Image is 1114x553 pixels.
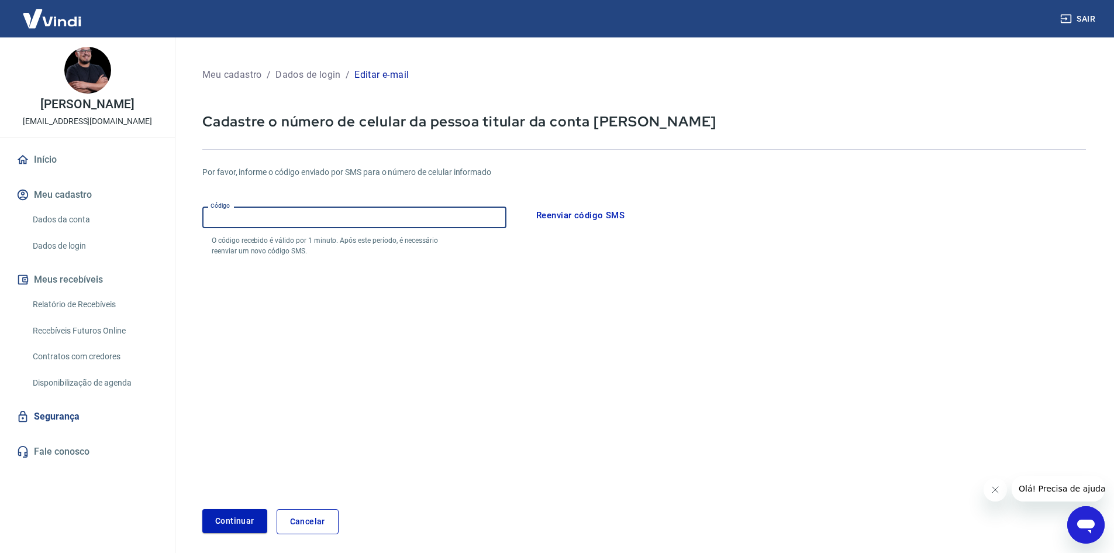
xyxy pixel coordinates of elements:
[277,509,339,534] a: Cancelar
[28,345,161,369] a: Contratos com credores
[202,166,1086,178] h6: Por favor, informe o código enviado por SMS para o número de celular informado
[14,1,90,36] img: Vindi
[14,147,161,173] a: Início
[14,182,161,208] button: Meu cadastro
[202,68,262,82] p: Meu cadastro
[40,98,134,111] p: [PERSON_NAME]
[275,68,341,82] p: Dados de login
[354,68,409,82] p: Editar e-mail
[28,319,161,343] a: Recebíveis Futuros Online
[28,371,161,395] a: Disponibilização de agenda
[212,235,460,256] p: O código recebido é válido por 1 minuto. Após este período, é necessário reenviar um novo código ...
[530,203,631,228] button: Reenviar código SMS
[28,234,161,258] a: Dados de login
[984,478,1007,502] iframe: Fechar mensagem
[7,8,98,18] span: Olá! Precisa de ajuda?
[1058,8,1100,30] button: Sair
[64,47,111,94] img: a548031c-4a59-4aaf-8fc0-393af0beed00.jpeg
[14,267,161,293] button: Meus recebíveis
[28,293,161,317] a: Relatório de Recebíveis
[1067,506,1105,544] iframe: Botão para abrir a janela de mensagens
[1012,476,1105,502] iframe: Mensagem da empresa
[211,201,230,210] label: Código
[267,68,271,82] p: /
[346,68,350,82] p: /
[23,115,152,128] p: [EMAIL_ADDRESS][DOMAIN_NAME]
[202,509,267,533] button: Continuar
[202,112,1086,130] p: Cadastre o número de celular da pessoa titular da conta [PERSON_NAME]
[14,439,161,465] a: Fale conosco
[28,208,161,232] a: Dados da conta
[14,404,161,430] a: Segurança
